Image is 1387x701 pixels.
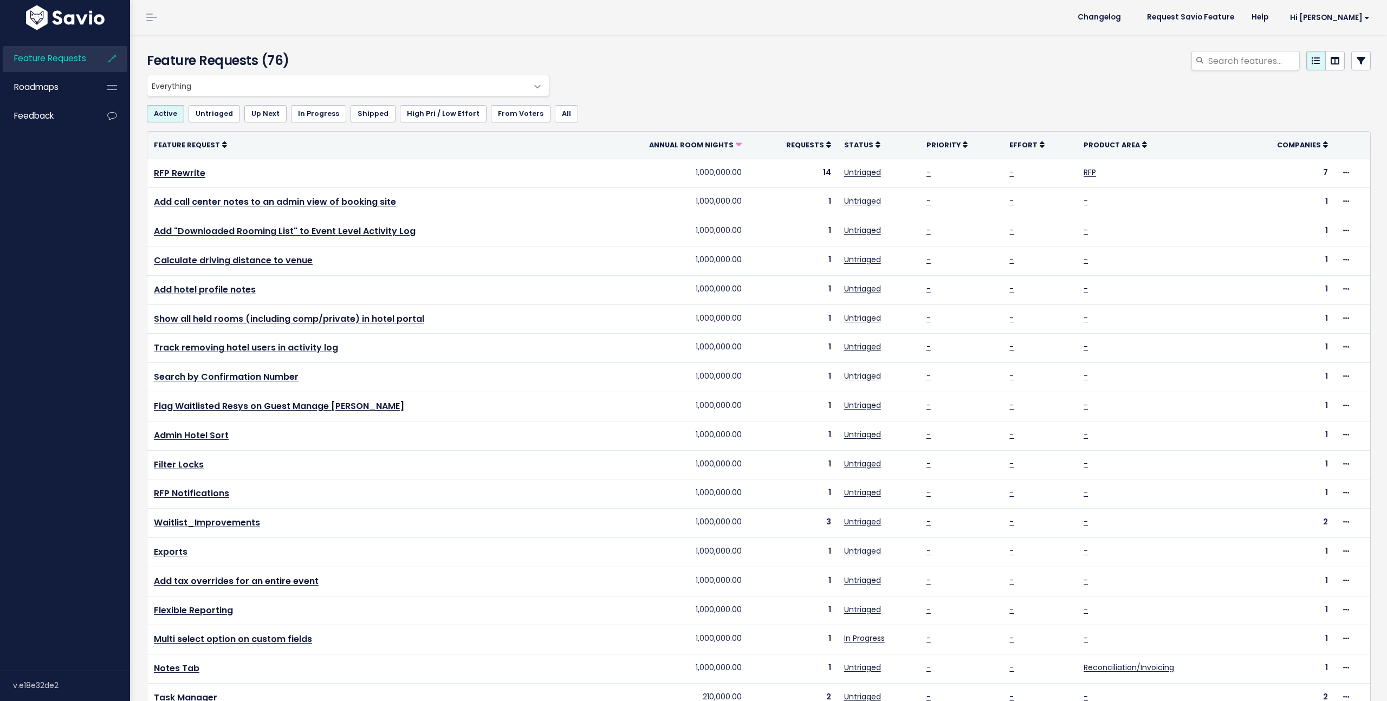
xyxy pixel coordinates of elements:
td: 1 [1236,479,1334,509]
a: - [1084,254,1088,265]
a: - [1009,341,1014,352]
h4: Feature Requests (76) [147,51,544,70]
a: Show all held rooms (including comp/private) in hotel portal [154,313,424,325]
a: - [1084,604,1088,615]
a: - [926,225,931,236]
a: Active [147,105,184,122]
a: Untriaged [844,196,881,206]
td: 1,000,000.00 [586,246,749,275]
a: Status [844,139,880,150]
td: 1 [748,596,837,625]
a: - [926,575,931,586]
a: - [1009,313,1014,323]
td: 1 [748,246,837,275]
a: - [926,546,931,556]
span: Everything [147,75,549,96]
td: 1 [1236,421,1334,450]
a: RFP Rewrite [154,167,205,179]
td: 1 [1236,217,1334,246]
a: Add call center notes to an admin view of booking site [154,196,396,208]
td: 1 [1236,304,1334,334]
td: 1 [748,392,837,421]
td: 1 [1236,596,1334,625]
span: Requests [786,140,824,150]
a: Request Savio Feature [1138,9,1243,25]
td: 1 [1236,275,1334,304]
a: Effort [1009,139,1045,150]
span: Roadmaps [14,81,59,93]
a: In Progress [844,633,885,644]
td: 1 [1236,625,1334,654]
a: RFP [1084,167,1096,178]
td: 1 [748,654,837,684]
a: - [1009,546,1014,556]
td: 1,000,000.00 [586,654,749,684]
a: In Progress [291,105,346,122]
td: 1,000,000.00 [586,596,749,625]
span: Priority [926,140,961,150]
a: - [926,341,931,352]
td: 1,000,000.00 [586,275,749,304]
td: 1,000,000.00 [586,392,749,421]
td: 1 [748,421,837,450]
td: 3 [748,509,837,538]
a: Admin Hotel Sort [154,429,229,442]
a: Untriaged [844,400,881,411]
td: 2 [1236,509,1334,538]
td: 1,000,000.00 [586,159,749,188]
a: Annual Room Nights [649,139,742,150]
a: - [1084,196,1088,206]
td: 1 [748,450,837,479]
a: - [1084,575,1088,586]
td: 1,000,000.00 [586,363,749,392]
span: Feature Requests [14,53,86,64]
a: Help [1243,9,1277,25]
a: - [926,429,931,440]
a: - [1009,225,1014,236]
a: - [1009,516,1014,527]
a: - [1009,662,1014,673]
a: Product Area [1084,139,1147,150]
a: - [1084,487,1088,498]
a: Untriaged [844,313,881,323]
a: - [1009,254,1014,265]
a: - [1009,487,1014,498]
td: 1,000,000.00 [586,304,749,334]
a: - [1084,313,1088,323]
a: - [1009,196,1014,206]
td: 1 [748,625,837,654]
a: Untriaged [844,371,881,381]
a: - [926,633,931,644]
a: Search by Confirmation Number [154,371,299,383]
a: - [1009,633,1014,644]
a: Untriaged [844,341,881,352]
span: Status [844,140,873,150]
a: - [1084,225,1088,236]
td: 1 [748,363,837,392]
a: Requests [786,139,831,150]
a: Shipped [351,105,396,122]
a: High Pri / Low Effort [400,105,487,122]
ul: Filter feature requests [147,105,1371,122]
td: 1,000,000.00 [586,567,749,596]
a: - [1009,283,1014,294]
span: Everything [147,75,527,96]
td: 1,000,000.00 [586,625,749,654]
a: Untriaged [844,429,881,440]
a: Untriaged [844,662,881,673]
td: 1,000,000.00 [586,334,749,363]
td: 1 [1236,450,1334,479]
a: Add "Downloaded Rooming List" to Event Level Activity Log [154,225,416,237]
td: 1,000,000.00 [586,537,749,567]
span: Feature Request [154,140,220,150]
a: - [926,313,931,323]
td: 1 [1236,246,1334,275]
a: - [926,662,931,673]
td: 1 [1236,537,1334,567]
a: Untriaged [189,105,240,122]
a: Untriaged [844,575,881,586]
a: Add hotel profile notes [154,283,256,296]
a: - [926,167,931,178]
a: Roadmaps [3,75,90,100]
a: Untriaged [844,254,881,265]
